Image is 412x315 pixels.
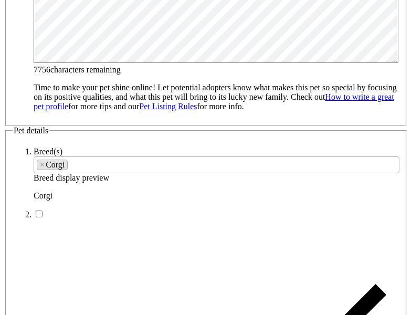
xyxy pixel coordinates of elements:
a: How to write a great pet profile [34,92,394,111]
span: 7756 [34,65,50,74]
span: Pet details [14,126,48,135]
p: Time to make your pet shine online! Let potential adopters know what makes this pet so special by... [34,83,399,111]
p: Corgi [34,191,399,201]
li: Breed display preview [34,147,399,201]
a: Pet Listing Rules [139,102,197,111]
span: × [40,160,45,170]
label: Breed(s) [34,147,62,156]
div: characters remaining [34,65,399,75]
li: Corgi [37,160,68,170]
